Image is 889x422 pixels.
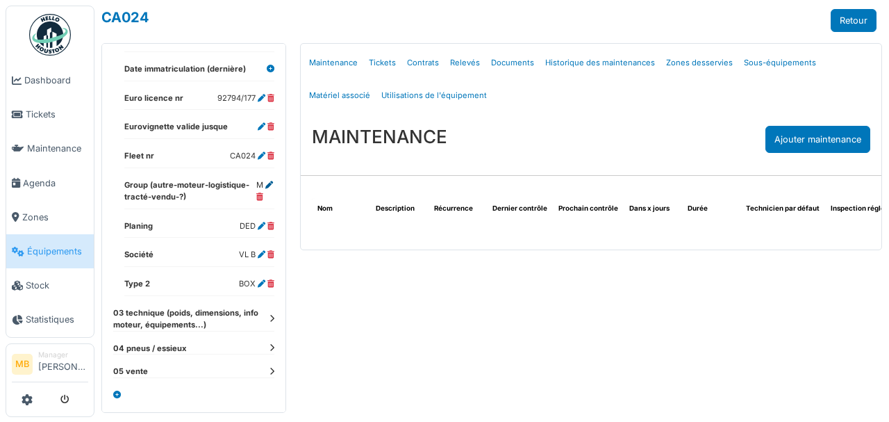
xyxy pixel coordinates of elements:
[22,211,88,224] span: Zones
[487,198,553,220] th: Dernier contrôle
[27,245,88,258] span: Équipements
[6,166,94,200] a: Agenda
[38,350,88,360] div: Manager
[124,150,154,168] dt: Fleet nr
[113,366,274,378] dt: 05 vente
[113,343,274,355] dt: 04 pneus / essieux
[29,14,71,56] img: Badge_color-CXgf-gQk.svg
[304,47,363,79] a: Maintenance
[239,249,274,261] dd: VL B
[6,268,94,302] a: Stock
[124,278,150,295] dt: Type 2
[304,79,376,112] a: Matériel associé
[124,220,153,238] dt: Planing
[12,350,88,383] a: MB Manager[PERSON_NAME]
[540,47,660,79] a: Historique des maintenances
[660,47,738,79] a: Zones desservies
[312,126,447,147] h3: MAINTENANCE
[485,47,540,79] a: Documents
[6,97,94,131] a: Tickets
[124,92,183,110] dt: Euro licence nr
[27,142,88,155] span: Maintenance
[553,198,624,220] th: Prochain contrôle
[113,307,274,331] dt: 03 technique (poids, dimensions, info moteur, équipements...)
[101,9,149,26] a: CA024
[256,179,274,203] dd: M
[624,198,682,220] th: Dans x jours
[124,63,246,81] dt: Date immatriculation (dernière)
[6,200,94,234] a: Zones
[738,47,822,79] a: Sous-équipements
[24,74,88,87] span: Dashboard
[682,198,740,220] th: Durée
[12,354,33,375] li: MB
[429,198,487,220] th: Récurrence
[765,126,870,153] div: Ajouter maintenance
[6,63,94,97] a: Dashboard
[26,279,88,292] span: Stock
[6,234,94,268] a: Équipements
[217,92,274,104] dd: 92794/177
[230,150,274,162] dd: CA024
[124,121,228,138] dt: Eurovignette valide jusque
[240,220,274,232] dd: DED
[23,177,88,190] span: Agenda
[831,9,876,32] a: Retour
[740,198,825,220] th: Technicien par défaut
[26,108,88,121] span: Tickets
[376,79,492,112] a: Utilisations de l'équipement
[6,131,94,165] a: Maintenance
[26,313,88,326] span: Statistiques
[401,47,444,79] a: Contrats
[124,179,256,209] dt: Group (autre-moteur-logistique-tracté-vendu-?)
[444,47,485,79] a: Relevés
[124,249,153,266] dt: Société
[38,350,88,380] li: [PERSON_NAME]
[239,278,274,290] dd: BOX
[370,198,429,220] th: Description
[6,302,94,336] a: Statistiques
[363,47,401,79] a: Tickets
[312,198,370,220] th: Nom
